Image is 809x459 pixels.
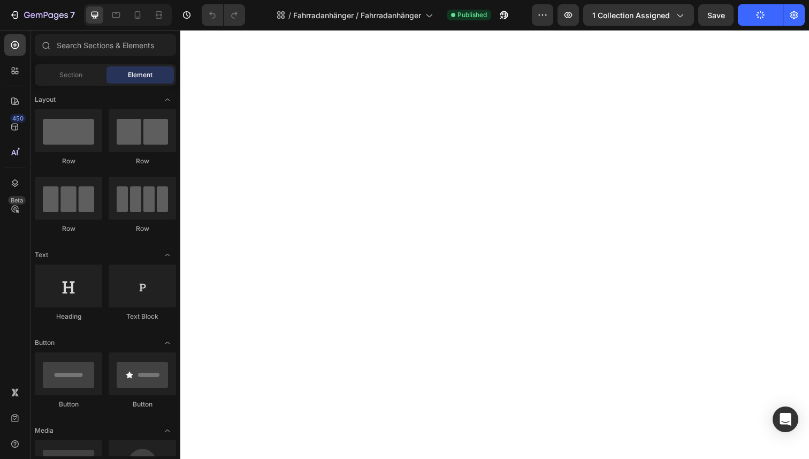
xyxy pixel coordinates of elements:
[109,400,176,409] div: Button
[180,30,809,459] iframe: Design area
[4,4,80,26] button: 7
[35,156,102,166] div: Row
[159,334,176,351] span: Toggle open
[293,10,421,21] span: Fahrradanhänger / Fahrradanhänger
[592,10,670,21] span: 1 collection assigned
[159,91,176,108] span: Toggle open
[59,70,82,80] span: Section
[202,4,245,26] div: Undo/Redo
[8,196,26,205] div: Beta
[35,426,54,435] span: Media
[109,224,176,234] div: Row
[70,9,75,21] p: 7
[10,114,26,123] div: 450
[128,70,152,80] span: Element
[159,422,176,439] span: Toggle open
[35,95,56,104] span: Layout
[35,312,102,321] div: Heading
[35,400,102,409] div: Button
[288,10,291,21] span: /
[698,4,734,26] button: Save
[35,34,176,56] input: Search Sections & Elements
[707,11,725,20] span: Save
[457,10,487,20] span: Published
[109,156,176,166] div: Row
[159,246,176,264] span: Toggle open
[109,312,176,321] div: Text Block
[35,224,102,234] div: Row
[773,407,798,432] div: Open Intercom Messenger
[35,338,55,348] span: Button
[583,4,694,26] button: 1 collection assigned
[35,250,48,260] span: Text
